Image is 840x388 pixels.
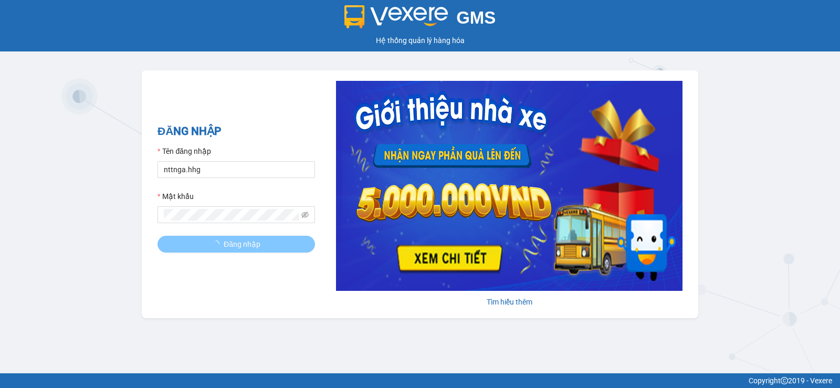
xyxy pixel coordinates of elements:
label: Tên đăng nhập [157,145,211,157]
h2: ĐĂNG NHẬP [157,123,315,140]
input: Mật khẩu [164,209,299,221]
img: logo 2 [344,5,448,28]
a: GMS [344,16,496,24]
span: GMS [456,8,496,27]
label: Mật khẩu [157,191,194,202]
input: Tên đăng nhập [157,161,315,178]
div: Tìm hiểu thêm [336,296,682,308]
div: Copyright 2019 - Vexere [8,375,832,386]
span: loading [212,240,224,248]
span: copyright [781,377,788,384]
div: Hệ thống quản lý hàng hóa [3,35,837,46]
span: Đăng nhập [224,238,260,250]
img: banner-0 [336,81,682,291]
button: Đăng nhập [157,236,315,253]
span: eye-invisible [301,211,309,218]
